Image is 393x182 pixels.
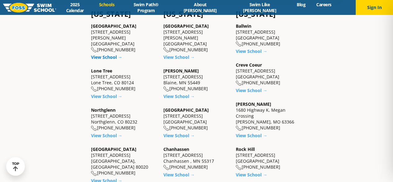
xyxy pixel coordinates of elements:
a: View School → [163,133,195,138]
a: 2025 Calendar [56,2,94,13]
img: location-phone-o-icon.svg [163,86,169,92]
img: location-phone-o-icon.svg [236,126,242,131]
div: [STREET_ADDRESS] Lone Tree, CO 80124 [PHONE_NUMBER] [91,68,157,92]
a: View School → [163,172,195,178]
div: TOP [12,162,19,171]
a: Lone Tree [91,68,112,74]
a: Careers [311,2,337,7]
a: About [PERSON_NAME] [172,2,228,13]
img: location-phone-o-icon.svg [91,171,97,176]
a: Blog [291,2,311,7]
a: View School → [163,93,195,99]
img: FOSS Swim School Logo [3,3,56,12]
div: [STREET_ADDRESS][PERSON_NAME] [GEOGRAPHIC_DATA] [PHONE_NUMBER] [91,23,157,53]
a: [GEOGRAPHIC_DATA] [163,107,209,113]
a: View School → [236,87,267,93]
img: location-phone-o-icon.svg [91,126,97,131]
a: Swim Like [PERSON_NAME] [228,2,291,13]
a: Swim Path® Program [120,2,172,13]
div: [STREET_ADDRESS] Northglenn, CO 80232 [PHONE_NUMBER] [91,107,157,131]
a: Ballwin [236,23,251,29]
div: [STREET_ADDRESS] [GEOGRAPHIC_DATA] [PHONE_NUMBER] [163,107,230,131]
a: [GEOGRAPHIC_DATA] [91,146,136,152]
div: [STREET_ADDRESS] Chanhassen , MN 55317 [PHONE_NUMBER] [163,146,230,170]
div: [STREET_ADDRESS] [GEOGRAPHIC_DATA], [GEOGRAPHIC_DATA] 80020 [PHONE_NUMBER] [91,146,157,176]
a: View School → [91,54,122,60]
h4: [US_STATE] [91,10,157,18]
a: [PERSON_NAME] [236,101,271,107]
h4: [US_STATE] [236,10,302,18]
img: location-phone-o-icon.svg [236,165,242,170]
img: location-phone-o-icon.svg [163,165,169,170]
a: View School → [91,93,122,99]
a: View School → [163,54,195,60]
img: location-phone-o-icon.svg [91,86,97,92]
a: [PERSON_NAME] [163,68,199,74]
a: [GEOGRAPHIC_DATA] [163,23,209,29]
img: location-phone-o-icon.svg [236,41,242,47]
h4: [US_STATE] [163,10,230,18]
img: location-phone-o-icon.svg [163,126,169,131]
a: View School → [91,133,122,138]
div: [STREET_ADDRESS] [GEOGRAPHIC_DATA] [PHONE_NUMBER] [236,62,302,86]
a: View School → [236,48,267,54]
a: [GEOGRAPHIC_DATA] [91,23,136,29]
img: location-phone-o-icon.svg [91,47,97,53]
a: Schools [94,2,120,7]
div: 1680 Highway K, Megan Crossing [PERSON_NAME], MO 63366 [PHONE_NUMBER] [236,101,302,131]
a: View School → [236,133,267,138]
div: [STREET_ADDRESS] Blaine, MN 55449 [PHONE_NUMBER] [163,68,230,92]
a: Creve Coeur [236,62,262,68]
div: [STREET_ADDRESS][PERSON_NAME] [GEOGRAPHIC_DATA] [PHONE_NUMBER] [163,23,230,53]
a: Rock Hill [236,146,255,152]
img: location-phone-o-icon.svg [236,81,242,86]
div: [STREET_ADDRESS] [GEOGRAPHIC_DATA] [PHONE_NUMBER] [236,146,302,170]
a: View School → [236,172,267,178]
img: location-phone-o-icon.svg [163,47,169,53]
a: Northglenn [91,107,116,113]
a: Chanhassen [163,146,189,152]
div: [STREET_ADDRESS] [GEOGRAPHIC_DATA] [PHONE_NUMBER] [236,23,302,47]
